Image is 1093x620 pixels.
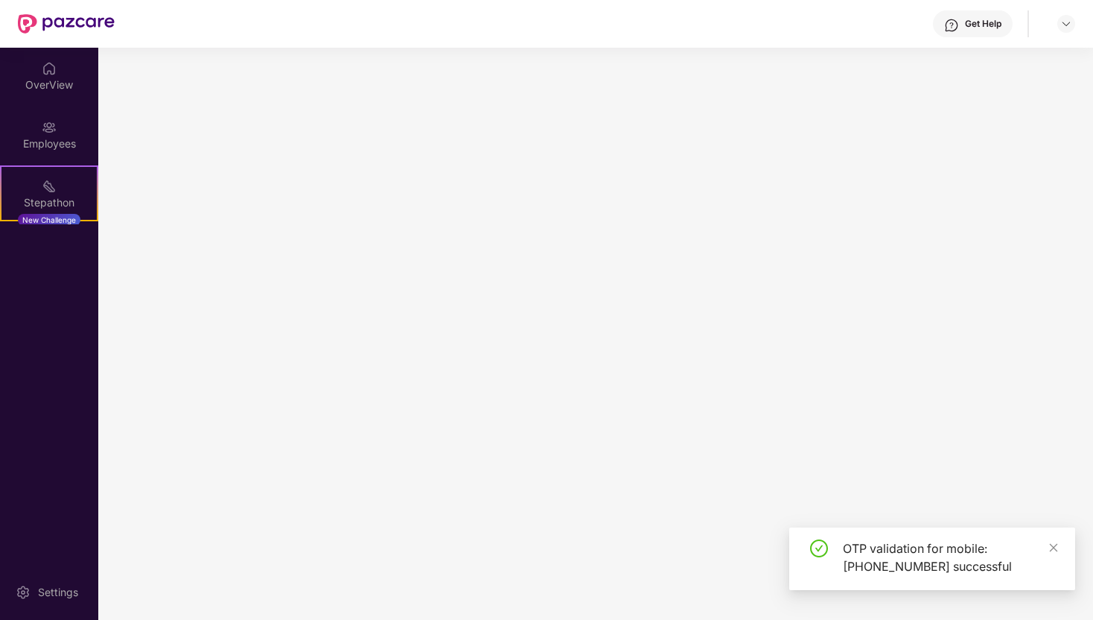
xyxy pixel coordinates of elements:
[42,61,57,76] img: svg+xml;base64,PHN2ZyBpZD0iSG9tZSIgeG1sbnM9Imh0dHA6Ly93d3cudzMub3JnLzIwMDAvc3ZnIiB3aWR0aD0iMjAiIG...
[18,14,115,34] img: New Pazcare Logo
[810,540,828,557] span: check-circle
[944,18,959,33] img: svg+xml;base64,PHN2ZyBpZD0iSGVscC0zMngzMiIgeG1sbnM9Imh0dHA6Ly93d3cudzMub3JnLzIwMDAvc3ZnIiB3aWR0aD...
[965,18,1001,30] div: Get Help
[1048,542,1059,553] span: close
[34,585,83,600] div: Settings
[16,585,31,600] img: svg+xml;base64,PHN2ZyBpZD0iU2V0dGluZy0yMHgyMCIgeG1sbnM9Imh0dHA6Ly93d3cudzMub3JnLzIwMDAvc3ZnIiB3aW...
[843,540,1057,575] div: OTP validation for mobile: [PHONE_NUMBER] successful
[42,179,57,194] img: svg+xml;base64,PHN2ZyB4bWxucz0iaHR0cDovL3d3dy53My5vcmcvMjAwMC9zdmciIHdpZHRoPSIyMSIgaGVpZ2h0PSIyMC...
[1060,18,1072,30] img: svg+xml;base64,PHN2ZyBpZD0iRHJvcGRvd24tMzJ4MzIiIHhtbG5zPSJodHRwOi8vd3d3LnczLm9yZy8yMDAwL3N2ZyIgd2...
[18,214,80,226] div: New Challenge
[1,195,97,210] div: Stepathon
[42,120,57,135] img: svg+xml;base64,PHN2ZyBpZD0iRW1wbG95ZWVzIiB4bWxucz0iaHR0cDovL3d3dy53My5vcmcvMjAwMC9zdmciIHdpZHRoPS...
